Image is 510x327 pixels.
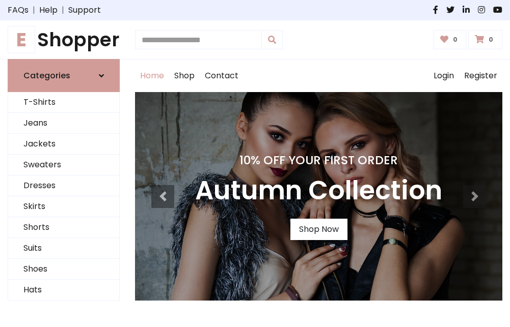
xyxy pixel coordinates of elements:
[23,71,70,80] h6: Categories
[8,92,119,113] a: T-Shirts
[8,134,119,155] a: Jackets
[68,4,101,16] a: Support
[428,60,459,92] a: Login
[8,238,119,259] a: Suits
[8,113,119,134] a: Jeans
[8,259,119,280] a: Shoes
[195,175,442,206] h3: Autumn Collection
[195,153,442,167] h4: 10% Off Your First Order
[486,35,496,44] span: 0
[8,4,29,16] a: FAQs
[8,196,119,217] a: Skirts
[290,219,347,240] a: Shop Now
[29,4,39,16] span: |
[135,60,169,92] a: Home
[8,26,35,53] span: E
[8,59,120,92] a: Categories
[39,4,58,16] a: Help
[169,60,200,92] a: Shop
[450,35,460,44] span: 0
[434,30,467,49] a: 0
[58,4,68,16] span: |
[8,28,120,51] h1: Shopper
[8,217,119,238] a: Shorts
[8,155,119,175] a: Sweaters
[8,28,120,51] a: EShopper
[468,30,502,49] a: 0
[459,60,502,92] a: Register
[8,175,119,196] a: Dresses
[8,280,119,301] a: Hats
[200,60,244,92] a: Contact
